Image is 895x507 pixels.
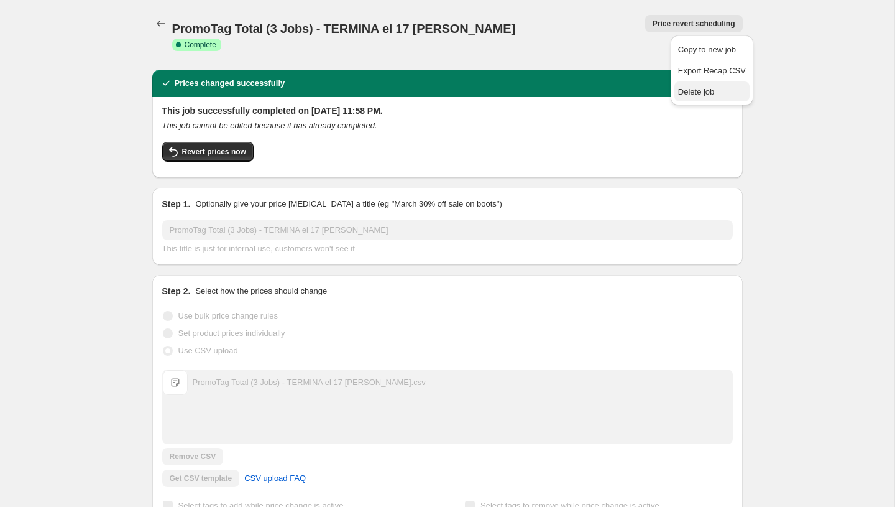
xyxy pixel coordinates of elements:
[237,468,313,488] a: CSV upload FAQ
[162,244,355,253] span: This title is just for internal use, customers won't see it
[674,81,750,101] button: Delete job
[182,147,246,157] span: Revert prices now
[678,45,736,54] span: Copy to new job
[195,198,502,210] p: Optionally give your price [MEDICAL_DATA] a title (eg "March 30% off sale on boots")
[162,285,191,297] h2: Step 2.
[645,15,743,32] button: Price revert scheduling
[178,328,285,338] span: Set product prices individually
[162,198,191,210] h2: Step 1.
[653,19,735,29] span: Price revert scheduling
[678,87,715,96] span: Delete job
[162,220,733,240] input: 30% off holiday sale
[193,376,426,389] div: PromoTag Total (3 Jobs) - TERMINA el 17 [PERSON_NAME].csv
[674,60,750,80] button: Export Recap CSV
[178,311,278,320] span: Use bulk price change rules
[185,40,216,50] span: Complete
[175,77,285,90] h2: Prices changed successfully
[162,105,733,117] h2: This job successfully completed on [DATE] 11:58 PM.
[172,22,515,35] span: PromoTag Total (3 Jobs) - TERMINA el 17 [PERSON_NAME]
[162,142,254,162] button: Revert prices now
[674,39,750,59] button: Copy to new job
[244,472,306,485] span: CSV upload FAQ
[162,121,377,130] i: This job cannot be edited because it has already completed.
[195,285,327,297] p: Select how the prices should change
[178,346,238,355] span: Use CSV upload
[152,15,170,32] button: Price change jobs
[678,66,746,75] span: Export Recap CSV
